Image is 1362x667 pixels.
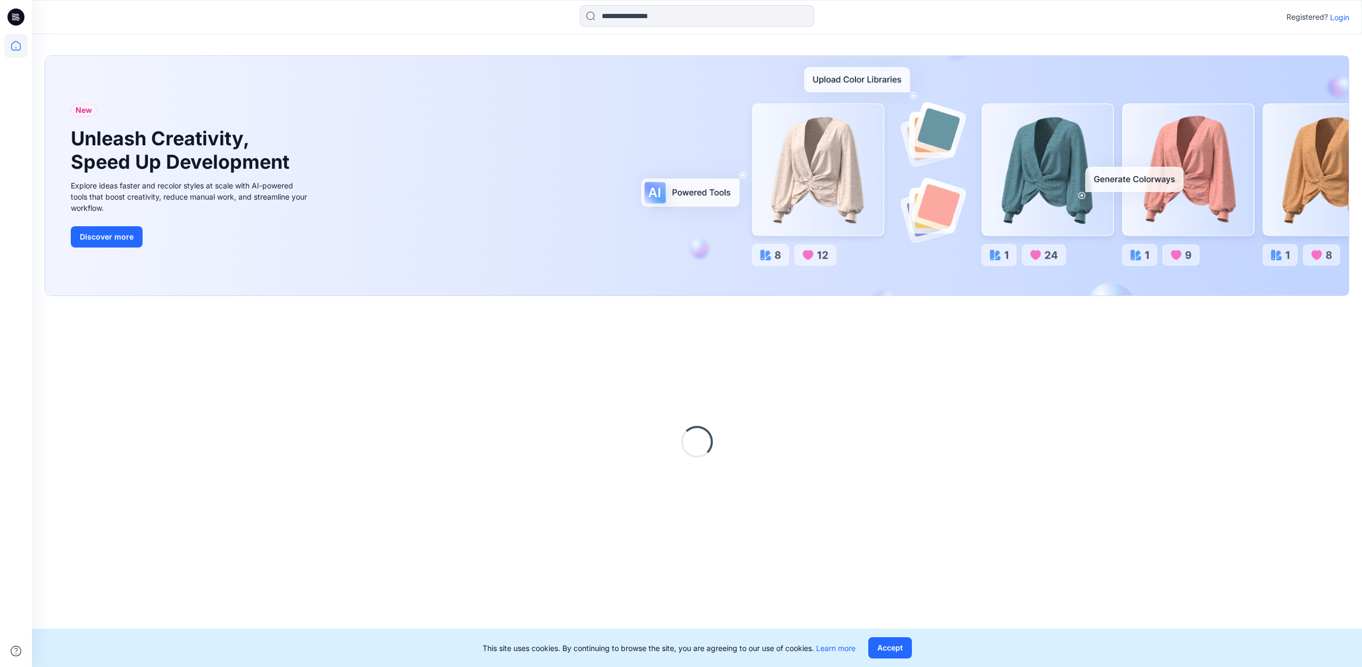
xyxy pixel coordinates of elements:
[1330,12,1349,23] p: Login
[76,104,92,117] span: New
[71,226,310,248] a: Discover more
[71,127,294,173] h1: Unleash Creativity, Speed Up Development
[1286,11,1328,23] p: Registered?
[71,180,310,213] div: Explore ideas faster and recolor styles at scale with AI-powered tools that boost creativity, red...
[483,643,856,654] p: This site uses cookies. By continuing to browse the site, you are agreeing to our use of cookies.
[71,226,143,248] button: Discover more
[868,637,912,658] button: Accept
[816,644,856,653] a: Learn more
